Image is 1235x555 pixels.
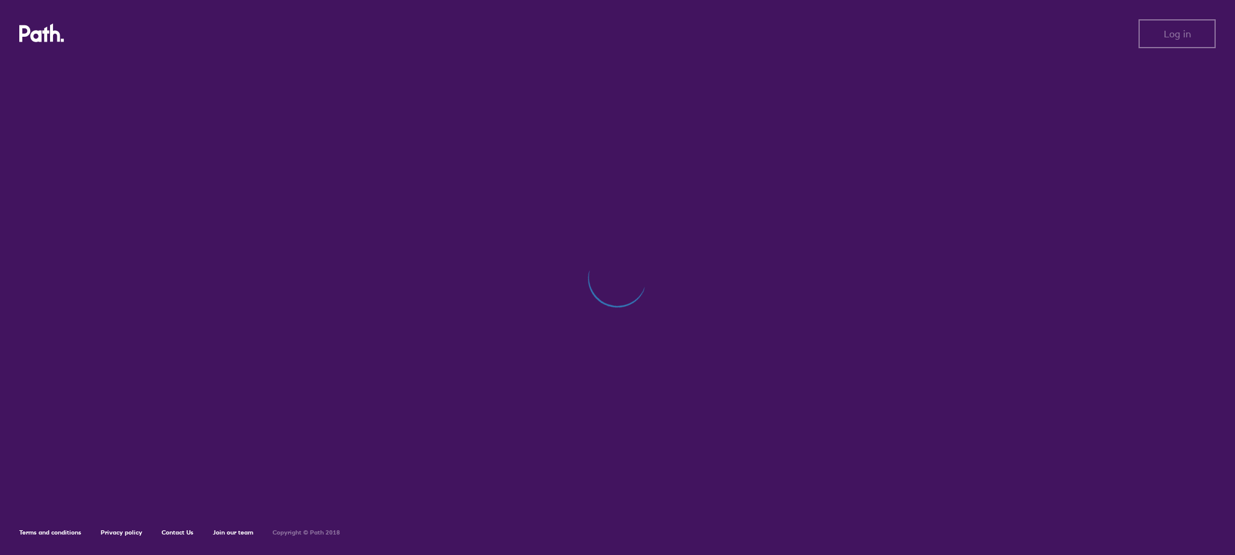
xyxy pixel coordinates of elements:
[19,528,81,536] a: Terms and conditions
[213,528,253,536] a: Join our team
[1139,19,1216,48] button: Log in
[101,528,142,536] a: Privacy policy
[273,529,340,536] h6: Copyright © Path 2018
[162,528,194,536] a: Contact Us
[1164,28,1191,39] span: Log in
